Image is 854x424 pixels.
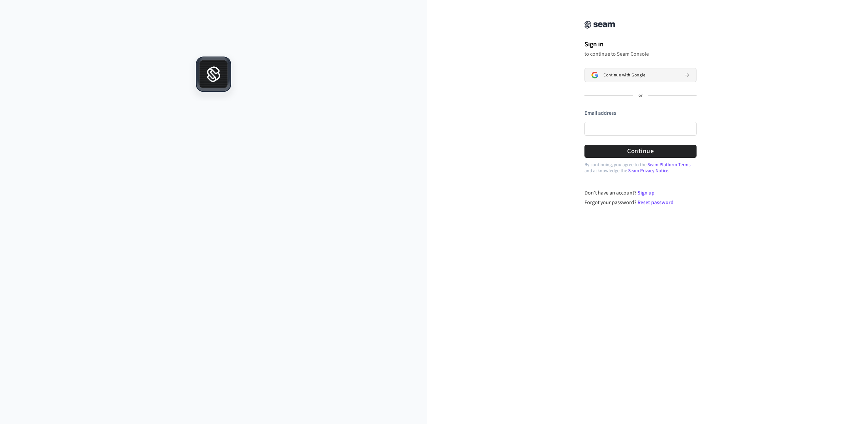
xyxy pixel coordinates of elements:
a: Seam Platform Terms [648,161,691,168]
a: Sign up [637,189,655,196]
div: Don't have an account? [584,189,697,197]
img: Sign in with Google [591,72,598,78]
img: Seam Console [584,21,615,29]
p: By continuing, you agree to the and acknowledge the . [584,162,697,174]
span: Continue with Google [603,72,645,78]
p: or [638,93,643,99]
label: Email address [584,109,616,117]
a: Reset password [637,199,674,206]
button: Continue [584,145,697,158]
button: Sign in with GoogleContinue with Google [584,68,697,82]
p: to continue to Seam Console [584,51,697,57]
div: Forgot your password? [584,198,697,206]
h1: Sign in [584,39,697,49]
a: Seam Privacy Notice [628,167,668,174]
